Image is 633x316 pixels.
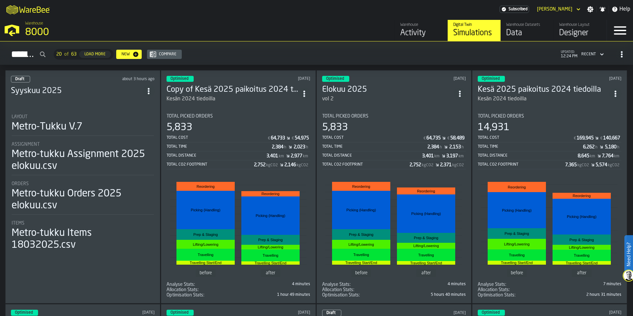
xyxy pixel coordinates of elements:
div: Stat Value [295,135,309,141]
div: stat-Layout [12,114,154,136]
div: Title [12,221,154,226]
div: Updated: 5/7/2025, 9:30:21 AM Created: 3/20/2025, 10:56:32 AM [253,310,310,315]
span: Draft [326,311,336,315]
h3: Elokuu 2025 [322,84,454,95]
div: Designer [559,28,601,38]
div: Stat Value [271,135,285,141]
span: € [268,136,270,141]
span: Help [619,5,630,13]
div: Stat Value [291,153,302,159]
span: € [447,136,450,141]
span: Optimisation Stats: [322,292,360,298]
div: ItemListCard-DashboardItemContainer [161,70,316,303]
div: Total Cost [478,135,573,140]
span: kgCO2 [452,163,464,168]
span: kgCO2 [266,163,278,168]
div: Stat Value [410,162,421,168]
div: Stat Value [426,135,441,141]
div: Title [12,114,154,120]
span: h [440,145,442,150]
div: Metro-Tukku V.7 [12,121,82,133]
div: 8000 [25,26,204,38]
span: Allocation Stats: [322,287,354,292]
div: stat-Analyse Stats: [322,282,466,287]
button: button-Load More [79,51,111,58]
div: Title [322,287,393,292]
div: stat-Analyse Stats: [167,282,310,287]
span: 279,150 [322,292,466,298]
div: Title [478,114,621,119]
span: Analyse Stats: [322,282,351,287]
span: h [284,145,286,150]
div: Total CO2 Footprint [322,162,410,167]
div: Updated: 5/7/2025, 10:08:48 AM Created: 5/7/2025, 9:54:49 AM [564,77,621,81]
div: ItemListCard-DashboardItemContainer [5,70,160,303]
span: km [434,154,440,159]
text: before [200,271,212,275]
div: Stat Value [605,144,616,150]
div: Title [12,181,154,186]
div: Menu Subscription [500,6,529,13]
div: Title [478,282,548,287]
span: 279,150 [167,292,310,298]
div: Title [167,282,237,287]
span: Items [12,221,24,226]
div: Title [478,292,548,298]
div: 1 hour 49 minutes [240,292,310,297]
div: Stat Value [596,162,607,168]
div: stat-Allocation Stats: [322,287,466,292]
span: km [303,154,308,159]
div: Stat Value [583,144,595,150]
div: Total Time [167,144,272,149]
span: h [462,145,464,150]
span: of [64,52,69,57]
div: Title [12,142,154,147]
div: status-3 2 [478,76,505,82]
div: stat-Total Picked Orders [167,114,310,169]
div: status-3 2 [167,310,194,316]
div: stat-Assignment [12,142,154,175]
div: vol 2 [322,95,454,103]
div: Updated: 9/4/2025, 10:08:09 AM Created: 8/27/2025, 3:45:51 PM [253,77,310,81]
div: Metro-tukku Orders 2025 elokuu.csv [12,188,154,212]
span: h [306,145,308,150]
button: button-New [116,50,142,59]
div: Stat Value [254,162,266,168]
div: Syyskuu 2025 [11,86,143,96]
div: Stat Value [272,144,283,150]
h3: Copy of Kesä 2025 paikoitus 2024 tiedoilla [167,84,298,95]
text: after [577,271,587,275]
span: kgCO2 [608,163,619,168]
text: before [355,271,367,275]
div: Title [167,292,237,298]
span: km [614,154,619,159]
div: stat-Optimisation Stats: [167,292,310,298]
div: Total Time [478,144,583,149]
div: Load More [82,52,108,57]
div: Updated: 3/19/2025, 3:47:40 PM Created: 3/19/2025, 3:36:50 PM [564,310,621,315]
div: Title [322,114,466,119]
div: Kesän 2024 tiedoilla [478,95,526,103]
label: Need Help? [625,236,632,273]
span: updated: [561,50,577,54]
section: card-SimulationDashboardCard-draft [11,108,155,252]
text: after [266,271,275,275]
div: Stat Value [422,153,434,159]
div: Title [322,292,393,298]
span: Analyse Stats: [167,282,195,287]
div: Title [478,287,548,292]
div: 5 hours 40 minutes [395,292,466,297]
span: Warehouse [25,21,43,26]
div: ItemListCard-DashboardItemContainer [316,70,471,303]
span: Allocation Stats: [478,287,510,292]
a: link-to-/wh/i/b2e041e4-2753-4086-a82a-958e8abdd2c7/data [501,20,554,41]
span: kgCO2 [297,163,308,168]
div: status-0 2 [11,76,30,82]
div: stat- [167,176,310,281]
text: before [511,271,523,275]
